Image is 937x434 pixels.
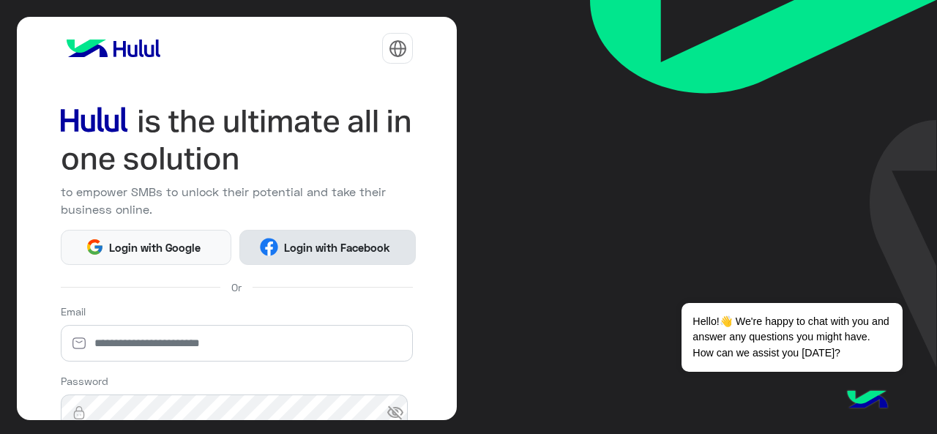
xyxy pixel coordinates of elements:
[231,280,242,295] span: Or
[61,405,97,420] img: lock
[61,230,231,265] button: Login with Google
[86,238,104,256] img: Google
[61,102,414,178] img: hululLoginTitle_EN.svg
[61,183,414,219] p: to empower SMBs to unlock their potential and take their business online.
[842,375,893,427] img: hulul-logo.png
[278,239,395,256] span: Login with Facebook
[61,34,166,63] img: logo
[260,238,278,256] img: Facebook
[104,239,206,256] span: Login with Google
[61,304,86,319] label: Email
[389,40,407,58] img: tab
[61,336,97,351] img: email
[239,230,416,265] button: Login with Facebook
[387,400,413,426] span: visibility_off
[61,373,108,389] label: Password
[682,303,902,372] span: Hello!👋 We're happy to chat with you and answer any questions you might have. How can we assist y...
